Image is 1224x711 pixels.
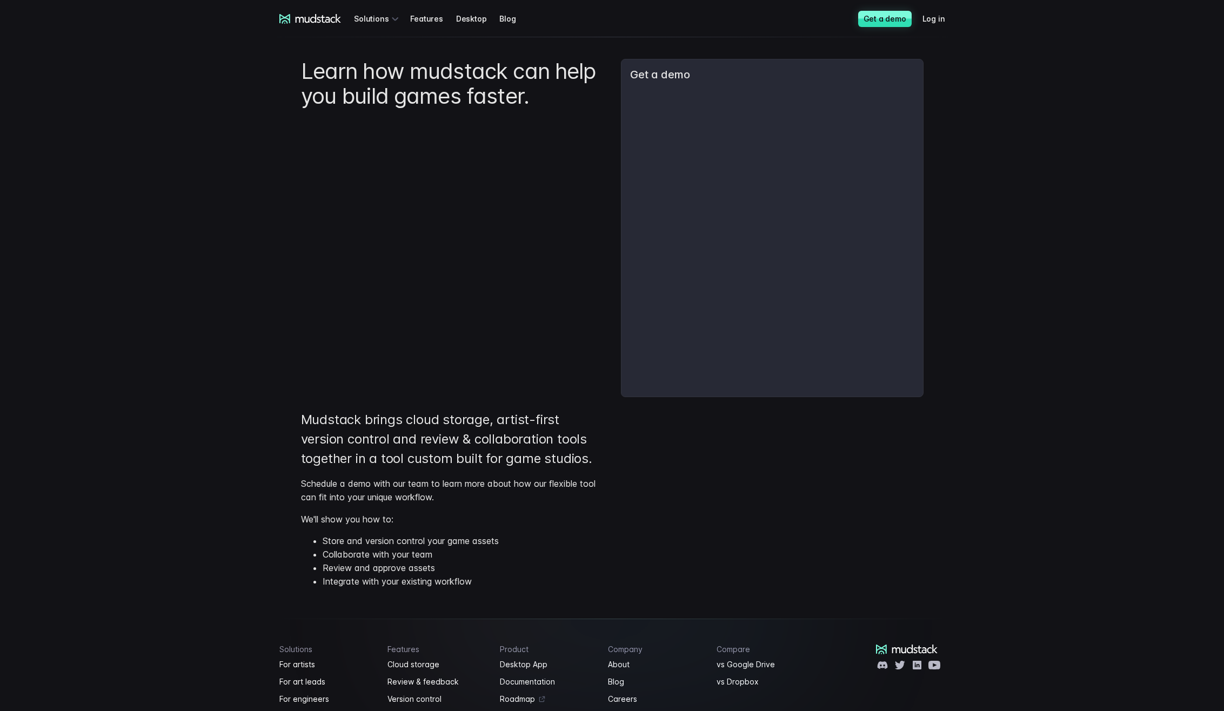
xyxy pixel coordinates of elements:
[456,9,500,29] a: Desktop
[608,675,704,688] a: Blog
[279,658,375,671] a: For artists
[630,68,914,82] h3: Get a demo
[608,693,704,706] a: Careers
[301,59,604,109] h1: Learn how mudstack can help you build games faster.
[717,658,812,671] a: vs Google Drive
[410,9,456,29] a: Features
[499,9,529,29] a: Blog
[630,95,914,388] iframe: Form 1
[608,658,704,671] a: About
[301,513,606,588] p: We'll show you how to:
[279,675,375,688] a: For art leads
[608,645,704,654] h4: Company
[323,575,606,588] li: Integrate with your existing workflow
[387,658,487,671] a: Cloud storage
[354,9,402,29] div: Solutions
[279,645,375,654] h4: Solutions
[858,11,912,27] a: Get a demo
[279,693,375,706] a: For engineers
[387,693,487,706] a: Version control
[717,645,812,654] h4: Compare
[876,645,938,654] a: mudstack logo
[717,675,812,688] a: vs Dropbox
[500,693,596,706] a: Roadmap
[323,534,606,548] li: Store and version control your game assets
[500,658,596,671] a: Desktop App
[387,645,487,654] h4: Features
[500,645,596,654] h4: Product
[301,477,606,504] p: Schedule a demo with our team to learn more about how our flexible tool can fit into your unique ...
[323,561,606,575] li: Review and approve assets
[301,122,604,292] iframe: YouTube video player
[387,675,487,688] a: Review & feedback
[500,675,596,688] a: Documentation
[323,548,606,561] li: Collaborate with your team
[279,14,342,24] a: mudstack logo
[922,9,958,29] a: Log in
[301,410,606,468] p: Mudstack brings cloud storage, artist-first version control and review & collaboration tools toge...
